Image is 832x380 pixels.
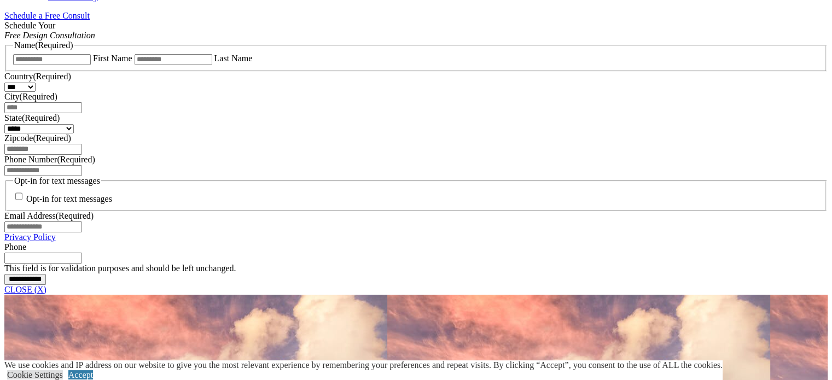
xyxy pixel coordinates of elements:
span: (Required) [57,155,95,164]
span: Schedule Your [4,21,95,40]
a: Cookie Settings [7,370,63,379]
span: (Required) [22,113,60,122]
span: (Required) [35,40,73,50]
span: (Required) [33,72,71,81]
legend: Opt-in for text messages [13,176,101,186]
label: Email Address [4,211,94,220]
label: First Name [93,54,132,63]
label: Phone [4,242,26,252]
label: Phone Number [4,155,95,164]
div: This field is for validation purposes and should be left unchanged. [4,264,828,273]
a: CLOSE (X) [4,285,46,294]
a: Privacy Policy [4,232,56,242]
label: Last Name [214,54,253,63]
legend: Name [13,40,74,50]
label: City [4,92,57,101]
span: (Required) [20,92,57,101]
div: We use cookies and IP address on our website to give you the most relevant experience by remember... [4,360,723,370]
span: (Required) [56,211,94,220]
a: Accept [68,370,93,379]
em: Free Design Consultation [4,31,95,40]
label: Opt-in for text messages [26,195,112,204]
label: State [4,113,60,122]
a: Schedule a Free Consult (opens a dropdown menu) [4,11,90,20]
label: Country [4,72,71,81]
label: Zipcode [4,133,71,143]
span: (Required) [33,133,71,143]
